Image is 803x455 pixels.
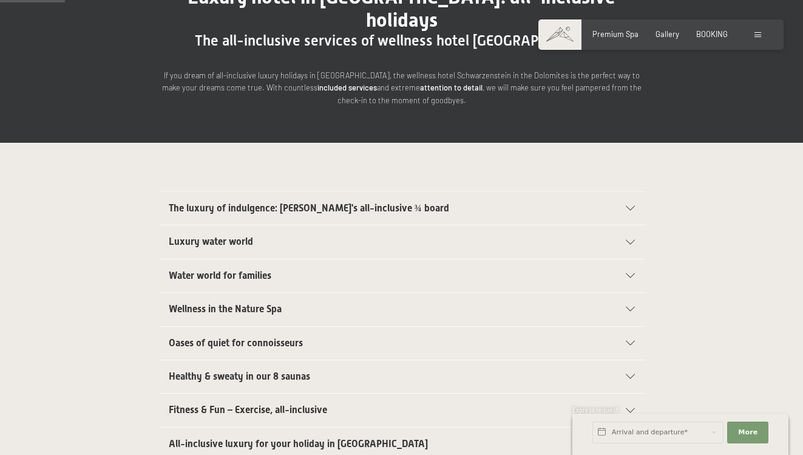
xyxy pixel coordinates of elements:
[696,29,728,39] a: BOOKING
[420,83,483,92] strong: attention to detail
[592,29,639,39] a: Premium Spa
[738,428,757,437] span: More
[169,438,428,450] span: All-inclusive luxury for your holiday in [GEOGRAPHIC_DATA]
[159,69,645,106] p: If you dream of all-inclusive luxury holidays in [GEOGRAPHIC_DATA], the wellness hotel Schwarzens...
[169,270,271,281] span: Water world for families
[169,303,282,315] span: Wellness in the Nature Spa
[169,371,310,382] span: Healthy & sweaty in our 8 saunas
[656,29,679,39] a: Gallery
[317,83,377,92] strong: included services
[195,32,608,49] span: The all-inclusive services of wellness hotel [GEOGRAPHIC_DATA]
[169,236,253,247] span: Luxury water world
[169,202,449,214] span: The luxury of indulgence: [PERSON_NAME]'s all-inclusive ¾ board
[727,422,768,443] button: More
[572,406,618,414] span: Express request
[169,337,303,349] span: Oases of quiet for connoisseurs
[169,404,327,416] span: Fitness & Fun – Exercise, all-inclusive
